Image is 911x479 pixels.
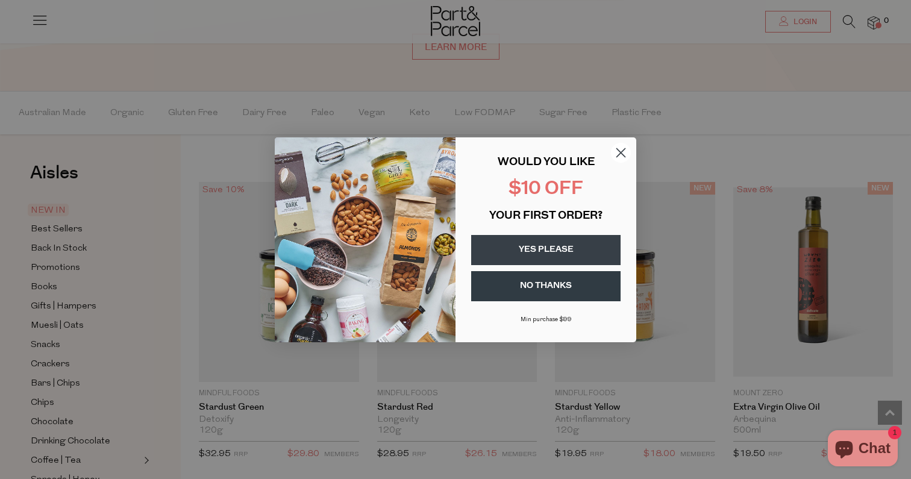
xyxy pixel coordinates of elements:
button: NO THANKS [471,271,621,301]
span: $10 OFF [509,180,583,199]
img: 43fba0fb-7538-40bc-babb-ffb1a4d097bc.jpeg [275,137,456,342]
span: Min purchase $99 [521,316,572,323]
span: YOUR FIRST ORDER? [489,211,603,222]
button: YES PLEASE [471,235,621,265]
span: WOULD YOU LIKE [498,157,595,168]
button: Close dialog [610,142,631,163]
inbox-online-store-chat: Shopify online store chat [824,430,901,469]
